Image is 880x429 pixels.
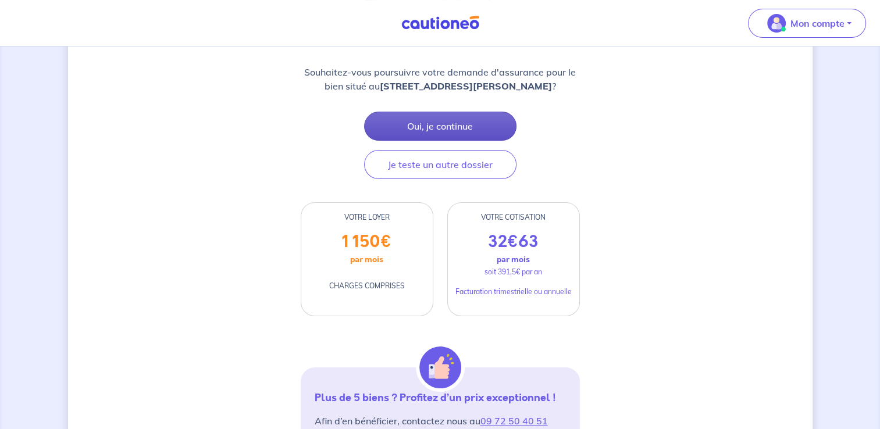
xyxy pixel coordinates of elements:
[518,230,539,253] span: 63
[790,16,845,30] p: Mon compte
[397,16,484,30] img: Cautioneo
[364,112,516,141] button: Oui, je continue
[507,230,518,253] span: €
[329,281,405,291] p: CHARGES COMPRISES
[448,212,579,223] div: VOTRE COTISATION
[342,232,391,252] p: 1 150 €
[748,9,866,38] button: illu_account_valid_menu.svgMon compte
[455,287,572,297] p: Facturation trimestrielle ou annuelle
[301,212,433,223] div: VOTRE LOYER
[364,150,516,179] button: Je teste un autre dossier
[497,252,530,267] p: par mois
[350,252,383,267] p: par mois
[484,267,542,277] p: soit 391,5€ par an
[301,65,580,93] p: Souhaitez-vous poursuivre votre demande d'assurance pour le bien situé au ?
[315,390,556,405] strong: Plus de 5 biens ? Profitez d’un prix exceptionnel !
[767,14,786,33] img: illu_account_valid_menu.svg
[419,346,461,388] img: illu_alert_hand.svg
[480,415,548,427] a: 09 72 50 40 51
[488,232,539,252] p: 32
[380,80,552,92] strong: [STREET_ADDRESS][PERSON_NAME]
